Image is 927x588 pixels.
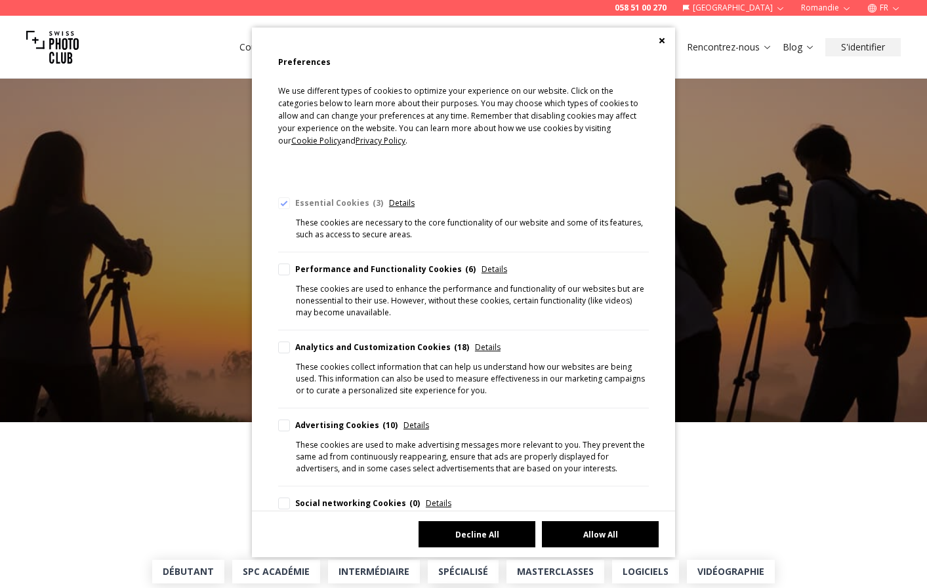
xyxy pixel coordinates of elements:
button: Close [659,37,665,44]
span: Details [426,498,451,509]
div: Performance and Functionality Cookies [295,264,476,275]
div: 6 [465,264,476,275]
div: These cookies are used to enhance the performance and functionality of our websites but are nones... [296,283,649,319]
span: Details [475,342,501,353]
h2: Preferences [278,54,649,71]
span: Privacy Policy [356,135,405,146]
button: Decline All [419,521,535,547]
div: Advertising Cookies [295,420,398,431]
p: We use different types of cookies to optimize your experience on our website. Click on the catego... [278,85,649,167]
div: These cookies collect information that can help us understand how our websites are being used. Th... [296,361,649,397]
span: Details [389,197,415,209]
span: Details [482,264,507,275]
div: Essential Cookies [295,197,383,209]
div: 0 [409,498,420,509]
div: Social networking Cookies [295,498,420,509]
div: Cookie Consent Preferences [252,28,675,557]
div: 18 [454,342,469,353]
div: These cookies are used to make advertising messages more relevant to you. They prevent the same a... [296,439,649,475]
div: 10 [382,420,398,431]
div: These cookies are necessary to the core functionality of our website and some of its features, su... [296,217,649,241]
span: Cookie Policy [291,135,341,146]
div: 3 [373,197,383,209]
span: Details [403,420,429,431]
button: Allow All [542,521,659,547]
div: Analytics and Customization Cookies [295,342,469,353]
